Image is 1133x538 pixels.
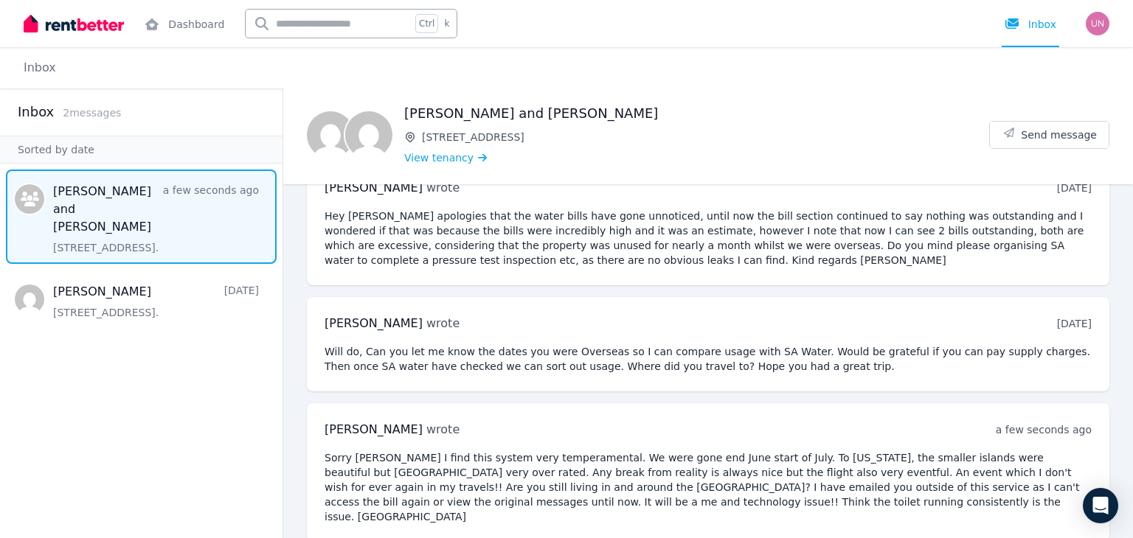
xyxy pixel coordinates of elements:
[53,183,259,255] a: [PERSON_NAME] and [PERSON_NAME]a few seconds ago[STREET_ADDRESS].
[325,316,423,330] span: [PERSON_NAME]
[404,150,474,165] span: View tenancy
[404,103,989,124] h1: [PERSON_NAME] and [PERSON_NAME]
[426,316,460,330] span: wrote
[426,181,460,195] span: wrote
[1057,182,1092,194] time: [DATE]
[422,130,989,144] span: [STREET_ADDRESS]
[53,283,259,320] a: [PERSON_NAME][DATE][STREET_ADDRESS].
[325,209,1092,268] pre: Hey [PERSON_NAME] apologies that the water bills have gone unnoticed, until now the bill section ...
[1021,127,1097,142] span: Send message
[325,181,423,195] span: [PERSON_NAME]
[1086,12,1109,35] img: Amy Rosser
[415,14,438,33] span: Ctrl
[24,13,124,35] img: RentBetter
[63,107,121,119] span: 2 message s
[307,111,354,158] img: Brett Ronald Mathew
[404,150,487,165] a: View tenancy
[990,122,1109,148] button: Send message
[996,424,1092,436] time: a few seconds ago
[1083,488,1118,523] div: Open Intercom Messenger
[345,111,392,158] img: Jacqueline Law-Smith
[24,60,56,74] a: Inbox
[426,422,460,436] span: wrote
[444,18,449,29] span: k
[18,102,54,122] h2: Inbox
[325,450,1092,524] pre: Sorry [PERSON_NAME] I find this system very temperamental. We were gone end June start of July. T...
[1057,318,1092,329] time: [DATE]
[1005,17,1056,32] div: Inbox
[325,344,1092,374] pre: Will do, Can you let me know the dates you were Overseas so I can compare usage with SA Water. Wo...
[325,422,423,436] span: [PERSON_NAME]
